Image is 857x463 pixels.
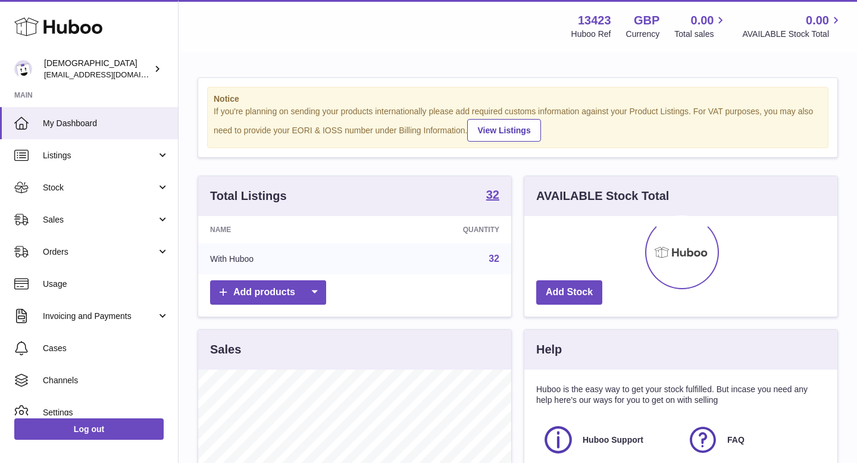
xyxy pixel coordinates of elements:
th: Quantity [363,216,511,243]
strong: 32 [486,189,499,201]
strong: Notice [214,93,822,105]
th: Name [198,216,363,243]
span: AVAILABLE Stock Total [742,29,843,40]
a: 0.00 Total sales [674,12,727,40]
strong: GBP [634,12,659,29]
a: View Listings [467,119,540,142]
div: Currency [626,29,660,40]
a: Add products [210,280,326,305]
a: Huboo Support [542,424,675,456]
span: Huboo Support [583,434,643,446]
span: Sales [43,214,157,226]
div: If you're planning on sending your products internationally please add required customs informati... [214,106,822,142]
span: FAQ [727,434,745,446]
span: 0.00 [806,12,829,29]
a: 32 [489,254,499,264]
span: Listings [43,150,157,161]
h3: Help [536,342,562,358]
span: My Dashboard [43,118,169,129]
span: Cases [43,343,169,354]
h3: Total Listings [210,188,287,204]
span: Channels [43,375,169,386]
a: 0.00 AVAILABLE Stock Total [742,12,843,40]
a: FAQ [687,424,820,456]
h3: Sales [210,342,241,358]
a: Add Stock [536,280,602,305]
span: Usage [43,279,169,290]
img: olgazyuz@outlook.com [14,60,32,78]
a: Log out [14,418,164,440]
h3: AVAILABLE Stock Total [536,188,669,204]
div: [DEMOGRAPHIC_DATA] [44,58,151,80]
span: Invoicing and Payments [43,311,157,322]
span: [EMAIL_ADDRESS][DOMAIN_NAME] [44,70,175,79]
span: Stock [43,182,157,193]
a: 32 [486,189,499,203]
span: Settings [43,407,169,418]
td: With Huboo [198,243,363,274]
span: Orders [43,246,157,258]
span: 0.00 [691,12,714,29]
span: Total sales [674,29,727,40]
div: Huboo Ref [571,29,611,40]
p: Huboo is the easy way to get your stock fulfilled. But incase you need any help here's our ways f... [536,384,825,406]
strong: 13423 [578,12,611,29]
